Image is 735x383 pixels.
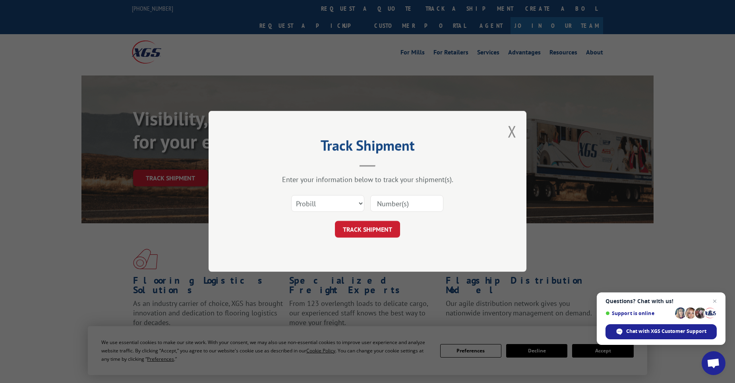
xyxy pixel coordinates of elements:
[702,351,725,375] div: Open chat
[335,221,400,238] button: TRACK SHIPMENT
[248,175,487,184] div: Enter your information below to track your shipment(s).
[508,121,516,142] button: Close modal
[626,328,706,335] span: Chat with XGS Customer Support
[370,195,443,212] input: Number(s)
[605,324,717,339] div: Chat with XGS Customer Support
[710,296,720,306] span: Close chat
[605,310,672,316] span: Support is online
[605,298,717,304] span: Questions? Chat with us!
[248,140,487,155] h2: Track Shipment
